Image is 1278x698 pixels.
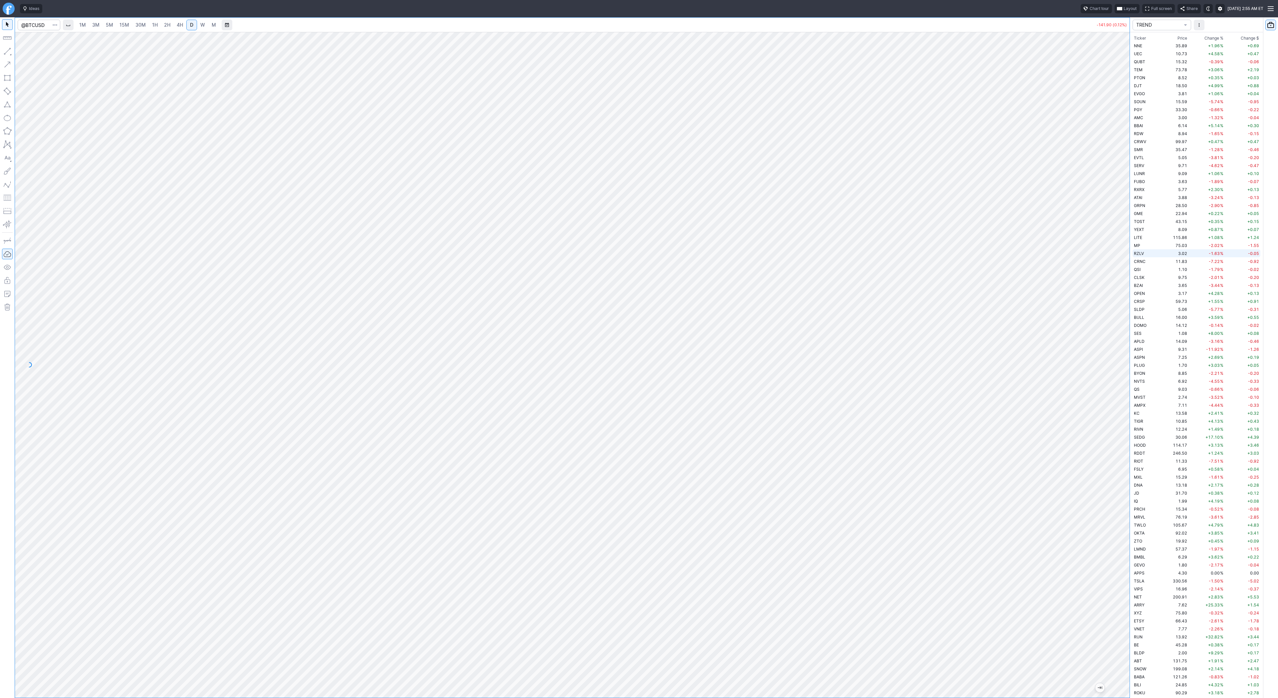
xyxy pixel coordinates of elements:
[1159,329,1188,337] td: 1.08
[1159,361,1188,369] td: 1.70
[1220,339,1223,344] span: %
[1134,51,1142,56] span: UEC
[1134,75,1145,80] span: PTON
[2,86,13,97] button: Rotated rectangle
[1209,371,1220,376] span: -2.21
[1151,5,1172,12] span: Full screen
[1208,67,1220,72] span: +3.06
[1209,339,1220,344] span: -3.16
[1220,315,1223,320] span: %
[1220,275,1223,280] span: %
[1159,337,1188,345] td: 14.09
[1159,297,1188,305] td: 59.73
[2,126,13,136] button: Polygon
[1208,235,1220,240] span: +1.08
[1208,91,1220,96] span: +1.06
[1209,147,1220,152] span: -1.28
[1248,371,1259,376] span: -0.20
[1159,145,1188,153] td: 35.47
[1159,289,1188,297] td: 3.17
[1134,187,1145,192] span: RXRX
[1220,179,1223,184] span: %
[1241,35,1259,42] span: Change $
[1159,249,1188,257] td: 3.02
[1159,241,1188,249] td: 75.03
[1134,83,1142,88] span: DJT
[1209,179,1220,184] span: -1.89
[1208,139,1220,144] span: +0.47
[1247,51,1259,56] span: +0.47
[1159,42,1188,50] td: 35.89
[1208,299,1220,304] span: +1.55
[1220,227,1223,232] span: %
[1134,43,1142,48] span: NNE
[1134,291,1145,296] span: OPEN
[1220,195,1223,200] span: %
[2,59,13,70] button: Arrow
[1220,123,1223,128] span: %
[1159,257,1188,265] td: 11.83
[149,20,161,30] a: 1H
[1209,395,1220,400] span: -3.52
[1220,251,1223,256] span: %
[2,262,13,273] button: Hide drawings
[1159,321,1188,329] td: 14.12
[1220,171,1223,176] span: %
[152,22,158,28] span: 1H
[1248,115,1259,120] span: -0.04
[1159,313,1188,321] td: 16.00
[190,22,193,28] span: D
[164,22,170,28] span: 2H
[1247,315,1259,320] span: +0.55
[1220,83,1223,88] span: %
[1247,355,1259,360] span: +0.19
[1248,379,1259,384] span: -0.33
[1209,251,1220,256] span: -1.63
[1220,331,1223,336] span: %
[1247,139,1259,144] span: +0.47
[1208,83,1220,88] span: +4.99
[197,20,208,30] a: W
[2,179,13,190] button: Elliott waves
[1220,291,1223,296] span: %
[2,19,13,30] button: Mouse
[1159,377,1188,385] td: 6.92
[1220,235,1223,240] span: %
[2,249,13,259] button: Drawings Autosave: On
[1208,291,1220,296] span: +4.28
[1220,139,1223,144] span: %
[1142,4,1175,13] button: Full screen
[1208,219,1220,224] span: +0.35
[1159,385,1188,393] td: 9.03
[92,22,100,28] span: 3M
[1134,283,1143,288] span: BZAI
[1159,345,1188,353] td: 9.31
[1247,219,1259,224] span: +0.15
[1159,58,1188,66] td: 15.32
[1177,35,1187,42] div: Price
[1134,107,1142,112] span: PGY
[1209,195,1220,200] span: -3.24
[1209,107,1220,112] span: -0.66
[1159,185,1188,193] td: 5.77
[1115,4,1140,13] button: Layout
[1220,147,1223,152] span: %
[1248,147,1259,152] span: -0.46
[29,5,39,12] span: Ideas
[2,139,13,150] button: XABCD
[1134,99,1146,104] span: SOUN
[212,22,216,28] span: M
[89,20,103,30] a: 3M
[1134,395,1146,400] span: MVST
[1220,75,1223,80] span: %
[1220,115,1223,120] span: %
[208,20,219,30] a: M
[1159,225,1188,233] td: 8.09
[1220,259,1223,264] span: %
[1220,43,1223,48] span: %
[1208,187,1220,192] span: +2.30
[1220,243,1223,248] span: %
[2,113,13,123] button: Ellipse
[1208,123,1220,128] span: +5.14
[1220,363,1223,368] span: %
